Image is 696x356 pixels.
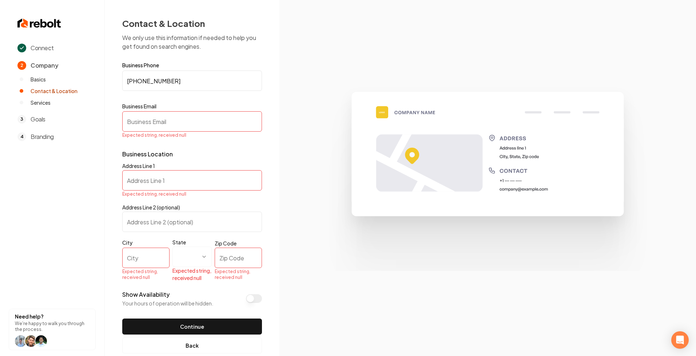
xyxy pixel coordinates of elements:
div: Expected string, received null [122,132,262,138]
p: We only use this information if needed to help you get found on search engines. [122,33,262,51]
img: help icon Will [25,335,37,347]
label: Business Phone [122,63,262,68]
label: Show Availability [122,291,170,298]
h2: Contact & Location [122,17,262,29]
label: Zip Code [215,240,236,247]
img: help icon Will [15,335,27,347]
span: 2 [17,61,26,70]
button: Continue [122,319,262,335]
label: City [122,239,170,246]
input: Business Email [122,111,262,132]
span: Company [31,61,58,70]
input: Zip Code [215,248,262,268]
input: Address Line 2 (optional) [122,212,262,232]
img: help icon arwin [35,335,47,347]
span: 4 [17,132,26,141]
span: 3 [17,115,26,124]
p: We're happy to walk you through the process. [15,321,90,332]
span: Basics [31,76,46,83]
div: Open Intercom Messenger [671,331,689,349]
label: Address Line 1 [122,163,155,169]
label: Address Line 2 (optional) [122,204,180,211]
label: Business Email [122,103,262,110]
button: Back [122,337,262,353]
div: Expected string, received null [122,269,170,280]
img: Rebolt Logo [17,17,61,29]
div: Expected string, received null [215,269,262,280]
span: Goals [31,115,45,124]
span: Branding [31,132,54,141]
p: Your hours of operation will be hidden. [122,300,213,307]
label: State [172,239,186,245]
strong: Need help? [15,313,44,320]
img: Google Business Profile [314,85,661,271]
span: Connect [31,44,53,52]
p: Expected string, received null [172,267,212,281]
p: Business Location [122,150,262,159]
button: Need help?We're happy to walk you through the process.help icon Willhelp icon Willhelp icon arwin [9,309,96,350]
input: City [122,248,170,268]
div: Expected string, received null [122,191,262,197]
span: Services [31,99,51,106]
input: Address Line 1 [122,170,262,191]
span: Contact & Location [31,87,77,95]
